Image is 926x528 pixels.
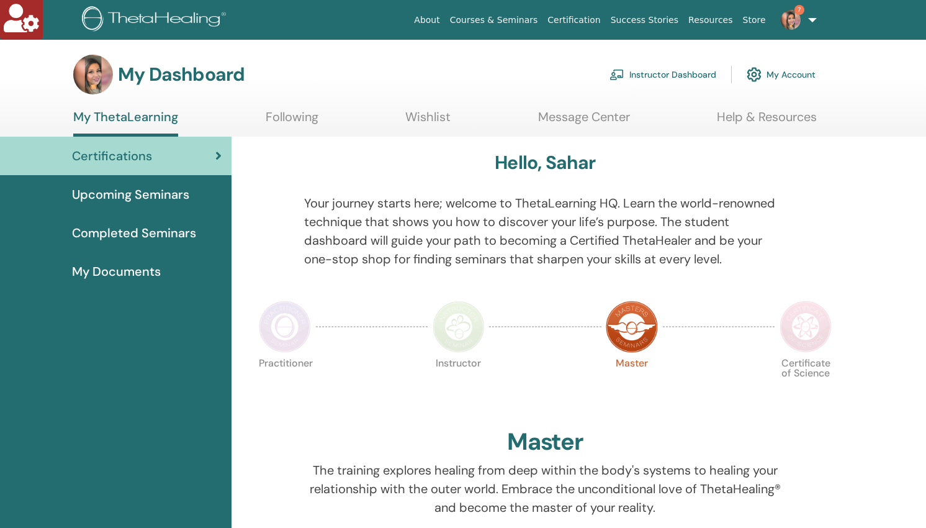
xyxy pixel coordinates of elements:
h3: My Dashboard [118,63,245,86]
p: Certificate of Science [780,358,832,411]
p: The training explores healing from deep within the body's systems to healing your relationship wi... [304,461,786,517]
img: cog.svg [747,64,762,85]
a: Wishlist [405,109,451,134]
span: Completed Seminars [72,224,196,242]
span: Upcoming Seminars [72,185,189,204]
img: Instructor [433,301,485,353]
a: Certification [542,9,605,32]
p: Instructor [433,358,485,411]
a: Message Center [538,109,630,134]
a: My ThetaLearning [73,109,178,137]
span: My Documents [72,262,161,281]
h3: Hello, Sahar [495,152,595,174]
a: Store [738,9,771,32]
a: My Account [747,61,816,88]
p: Practitioner [259,358,311,411]
a: Resources [683,9,738,32]
a: Help & Resources [717,109,817,134]
img: Practitioner [259,301,311,353]
span: 7 [794,5,804,15]
a: Success Stories [606,9,683,32]
a: Following [266,109,318,134]
img: default.jpg [73,55,113,94]
a: Courses & Seminars [445,9,543,32]
img: Master [606,301,658,353]
p: Your journey starts here; welcome to ThetaLearning HQ. Learn the world-renowned technique that sh... [304,194,786,268]
img: logo.png [82,6,230,34]
span: Certifications [72,147,152,165]
h2: Master [507,428,584,457]
img: Certificate of Science [780,301,832,353]
img: default.jpg [781,10,801,30]
p: Master [606,358,658,411]
a: About [409,9,444,32]
a: Instructor Dashboard [609,61,716,88]
img: chalkboard-teacher.svg [609,69,624,80]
